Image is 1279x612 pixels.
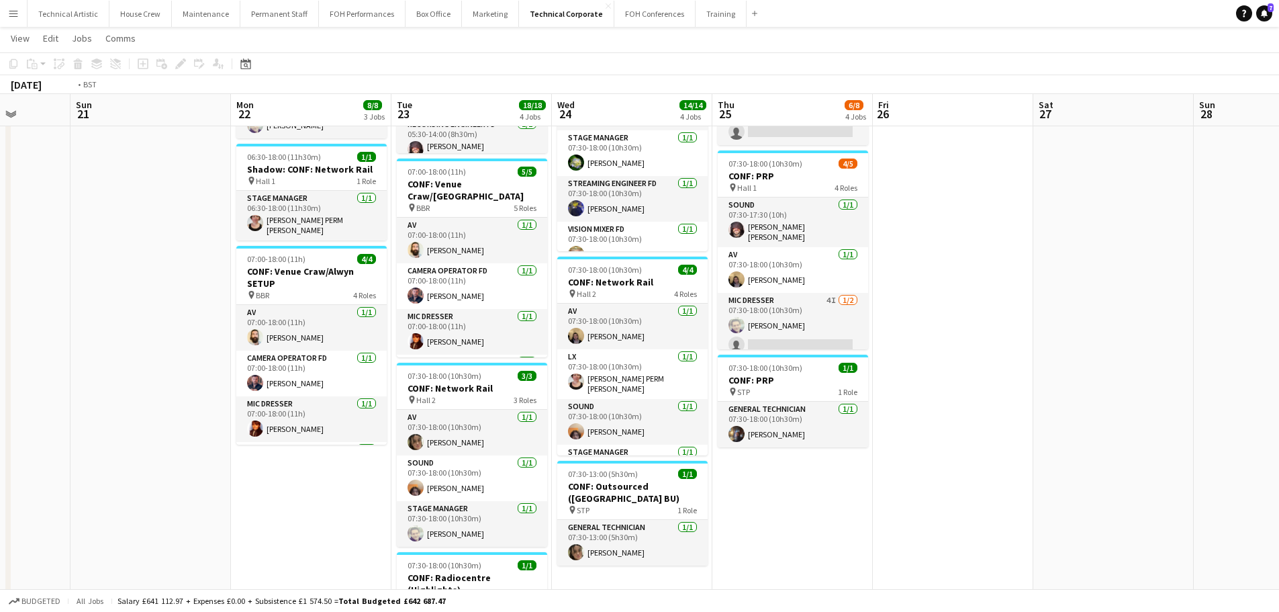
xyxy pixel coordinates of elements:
button: FOH Performances [319,1,406,27]
span: Budgeted [21,597,60,606]
button: Budgeted [7,594,62,609]
a: View [5,30,35,47]
button: Training [696,1,747,27]
button: House Crew [109,1,172,27]
button: FOH Conferences [614,1,696,27]
a: Comms [100,30,141,47]
div: [DATE] [11,78,42,91]
span: Edit [43,32,58,44]
a: Jobs [66,30,97,47]
span: 7 [1268,3,1274,12]
button: Marketing [462,1,519,27]
div: Salary £641 112.97 + Expenses £0.00 + Subsistence £1 574.50 = [117,596,446,606]
span: View [11,32,30,44]
a: Edit [38,30,64,47]
button: Maintenance [172,1,240,27]
span: Jobs [72,32,92,44]
span: All jobs [74,596,106,606]
button: Technical Artistic [28,1,109,27]
span: Total Budgeted £642 687.47 [338,596,446,606]
span: Comms [105,32,136,44]
div: BST [83,79,97,89]
button: Box Office [406,1,462,27]
button: Technical Corporate [519,1,614,27]
a: 7 [1256,5,1272,21]
button: Permanent Staff [240,1,319,27]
